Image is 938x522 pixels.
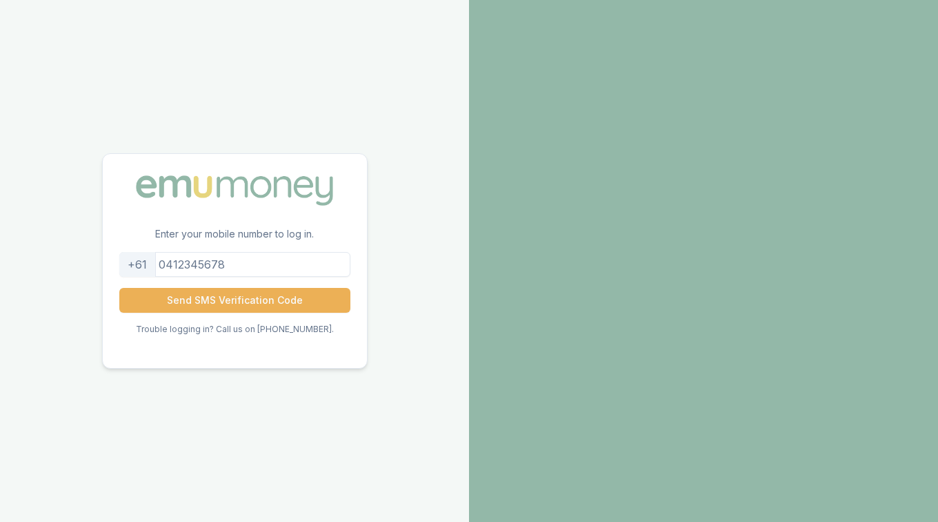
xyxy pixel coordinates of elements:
[119,252,156,277] div: +61
[131,171,338,211] img: Emu Money
[119,288,350,313] button: Send SMS Verification Code
[136,324,334,335] p: Trouble logging in? Call us on [PHONE_NUMBER].
[119,252,350,277] input: 0412345678
[103,227,367,252] p: Enter your mobile number to log in.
